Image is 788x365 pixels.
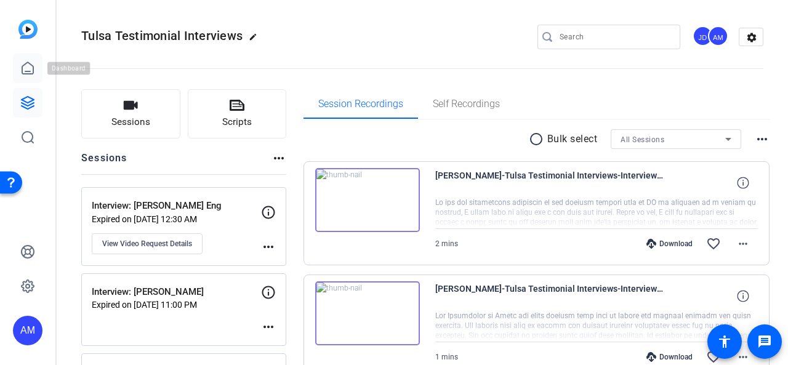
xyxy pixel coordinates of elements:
span: All Sessions [621,135,664,144]
span: Tulsa Testimonial Interviews [81,28,243,43]
mat-icon: edit [249,33,263,47]
p: Bulk select [547,132,598,146]
mat-icon: more_horiz [736,236,750,251]
p: Expired on [DATE] 12:30 AM [92,214,261,224]
ngx-avatar: Amanda Mitchell [708,26,730,47]
mat-icon: message [757,334,772,349]
img: thumb-nail [315,281,420,345]
p: Expired on [DATE] 11:00 PM [92,300,261,310]
span: View Video Request Details [102,239,192,249]
img: blue-gradient.svg [18,20,38,39]
img: thumb-nail [315,168,420,232]
mat-icon: more_horiz [755,132,770,146]
mat-icon: accessibility [717,334,732,349]
div: JD [693,26,713,46]
span: Sessions [111,115,150,129]
button: View Video Request Details [92,233,203,254]
span: Self Recordings [433,99,500,109]
div: AM [13,316,42,345]
div: AM [708,26,728,46]
div: Dashboard [47,61,97,76]
p: Interview: [PERSON_NAME] [92,285,261,299]
span: 1 mins [435,353,458,361]
button: Scripts [188,89,287,138]
mat-icon: settings [739,28,764,47]
button: Sessions [81,89,180,138]
span: Session Recordings [318,99,403,109]
mat-icon: more_horiz [271,151,286,166]
span: Scripts [222,115,252,129]
div: Download [640,239,699,249]
mat-icon: more_horiz [736,350,750,364]
div: Download [640,352,699,362]
mat-icon: more_horiz [261,319,276,334]
span: [PERSON_NAME]-Tulsa Testimonial Interviews-Interview- [PERSON_NAME]-1728360808135-webcam [435,281,663,311]
h2: Sessions [81,151,127,174]
mat-icon: favorite_border [706,350,721,364]
p: Interview: [PERSON_NAME] Eng [92,199,261,213]
mat-icon: more_horiz [261,239,276,254]
input: Search [560,30,670,44]
mat-icon: favorite_border [706,236,721,251]
span: [PERSON_NAME]-Tulsa Testimonial Interviews-Interview- [PERSON_NAME]-1728361858365-webcam [435,168,663,198]
span: 2 mins [435,239,458,248]
mat-icon: radio_button_unchecked [529,132,547,146]
ngx-avatar: Jacque Dobbins [693,26,714,47]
